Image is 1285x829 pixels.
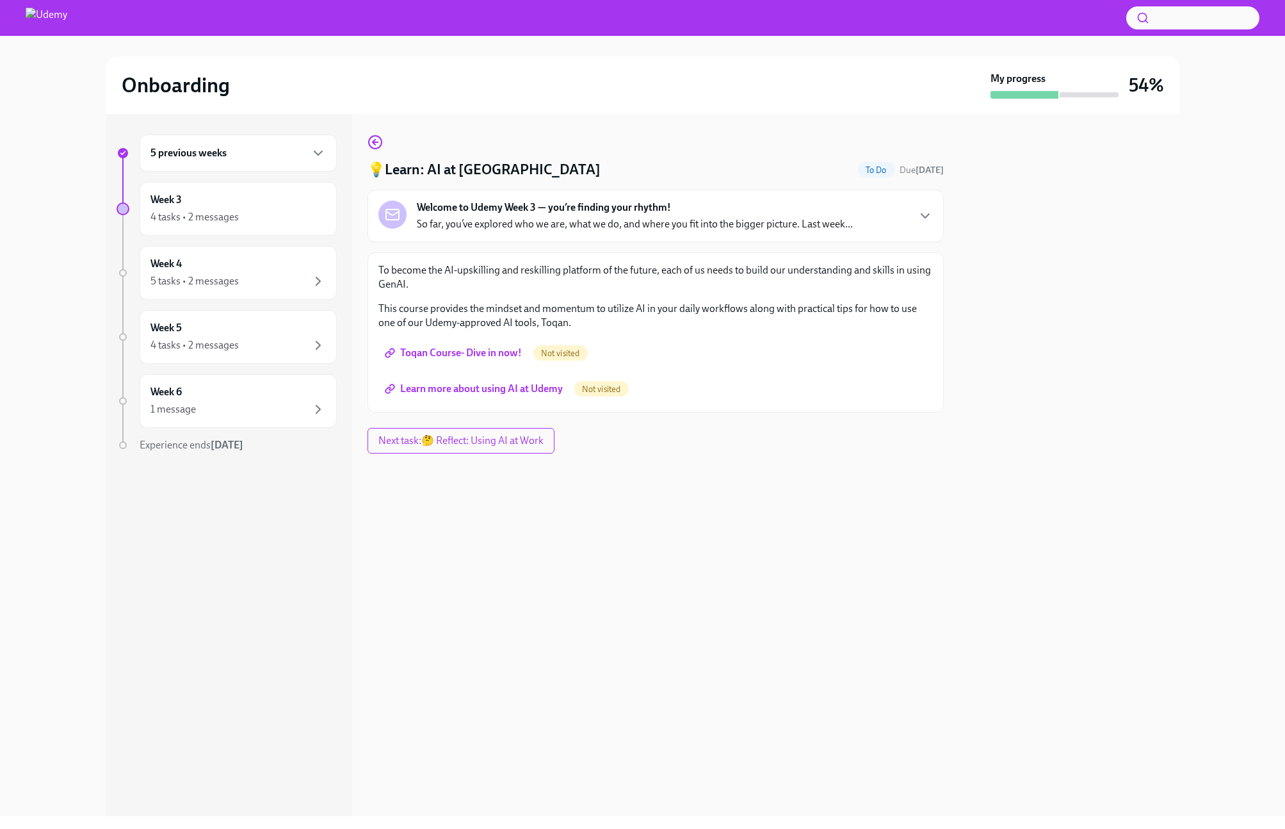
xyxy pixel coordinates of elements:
[26,8,67,28] img: Udemy
[211,439,243,451] strong: [DATE]
[117,374,337,428] a: Week 61 message
[150,402,196,416] div: 1 message
[378,302,933,330] p: This course provides the mindset and momentum to utilize AI in your daily workflows along with pr...
[916,165,944,176] strong: [DATE]
[368,428,554,454] button: Next task:🤔 Reflect: Using AI at Work
[900,164,944,176] span: September 13th, 2025 10:00
[150,193,182,207] h6: Week 3
[140,439,243,451] span: Experience ends
[378,376,572,402] a: Learn more about using AI at Udemy
[990,72,1046,86] strong: My progress
[387,347,522,359] span: Toqan Course- Dive in now!
[900,165,944,176] span: Due
[378,434,544,447] span: Next task : 🤔 Reflect: Using AI at Work
[122,72,230,98] h2: Onboarding
[150,321,182,335] h6: Week 5
[150,338,239,352] div: 4 tasks • 2 messages
[117,182,337,236] a: Week 34 tasks • 2 messages
[533,349,588,358] span: Not visited
[150,210,239,224] div: 4 tasks • 2 messages
[417,217,853,231] p: So far, you’ve explored who we are, what we do, and where you fit into the bigger picture. Last w...
[378,340,531,366] a: Toqan Course- Dive in now!
[150,274,239,288] div: 5 tasks • 2 messages
[1129,74,1164,97] h3: 54%
[150,257,182,271] h6: Week 4
[574,384,629,394] span: Not visited
[368,160,601,179] h4: 💡Learn: AI at [GEOGRAPHIC_DATA]
[387,382,563,395] span: Learn more about using AI at Udemy
[117,246,337,300] a: Week 45 tasks • 2 messages
[378,263,933,291] p: To become the AI-upskilling and reskilling platform of the future, each of us needs to build our ...
[150,146,227,160] h6: 5 previous weeks
[150,385,182,399] h6: Week 6
[858,165,894,175] span: To Do
[140,135,337,172] div: 5 previous weeks
[417,201,671,215] strong: Welcome to Udemy Week 3 — you’re finding your rhythm!
[117,310,337,364] a: Week 54 tasks • 2 messages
